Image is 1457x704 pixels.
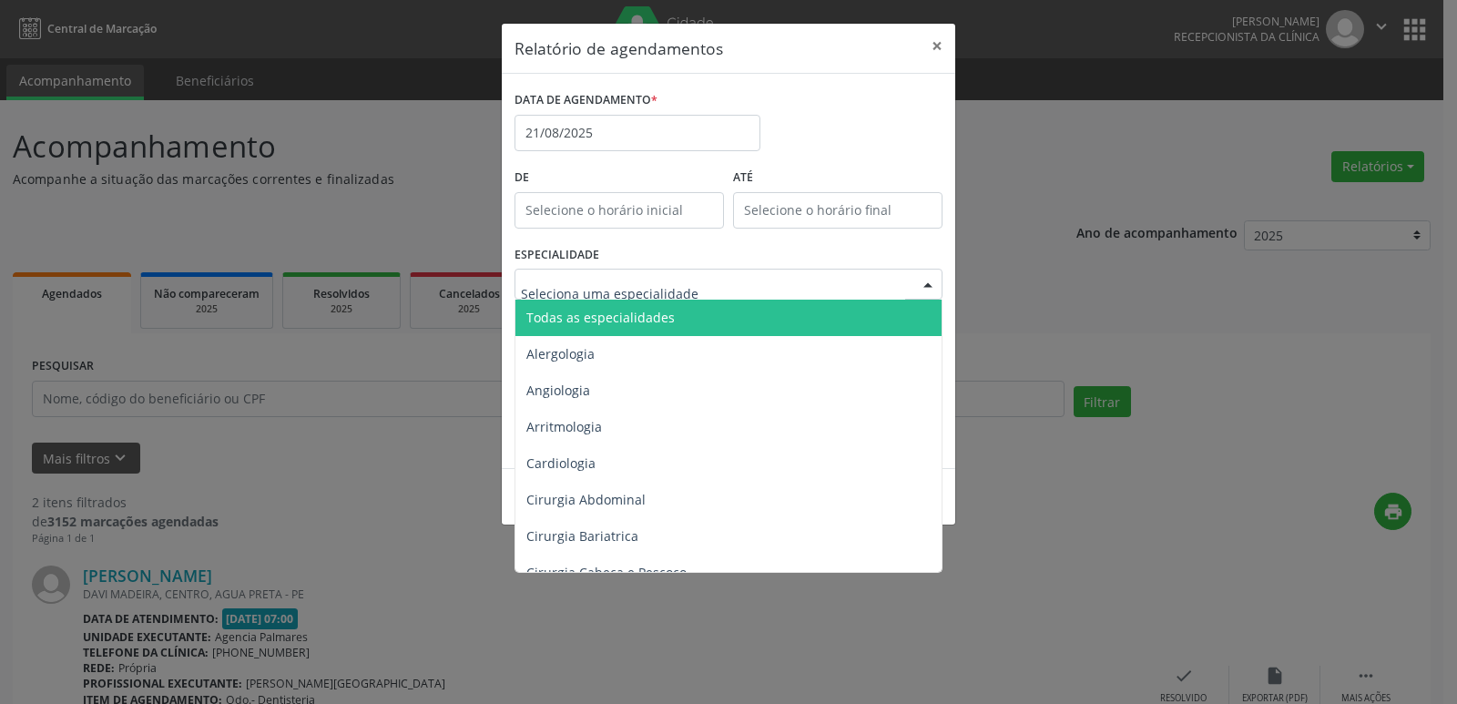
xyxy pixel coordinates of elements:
span: Cirurgia Bariatrica [526,527,638,545]
label: ATÉ [733,164,942,192]
input: Selecione uma data ou intervalo [515,115,760,151]
button: Close [919,24,955,68]
input: Selecione o horário final [733,192,942,229]
span: Cirurgia Cabeça e Pescoço [526,564,687,581]
span: Cirurgia Abdominal [526,491,646,508]
span: Cardiologia [526,454,596,472]
span: Alergologia [526,345,595,362]
span: Todas as especialidades [526,309,675,326]
input: Selecione o horário inicial [515,192,724,229]
span: Arritmologia [526,418,602,435]
label: ESPECIALIDADE [515,241,599,270]
label: De [515,164,724,192]
input: Seleciona uma especialidade [521,275,905,311]
label: DATA DE AGENDAMENTO [515,87,657,115]
h5: Relatório de agendamentos [515,36,723,60]
span: Angiologia [526,382,590,399]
